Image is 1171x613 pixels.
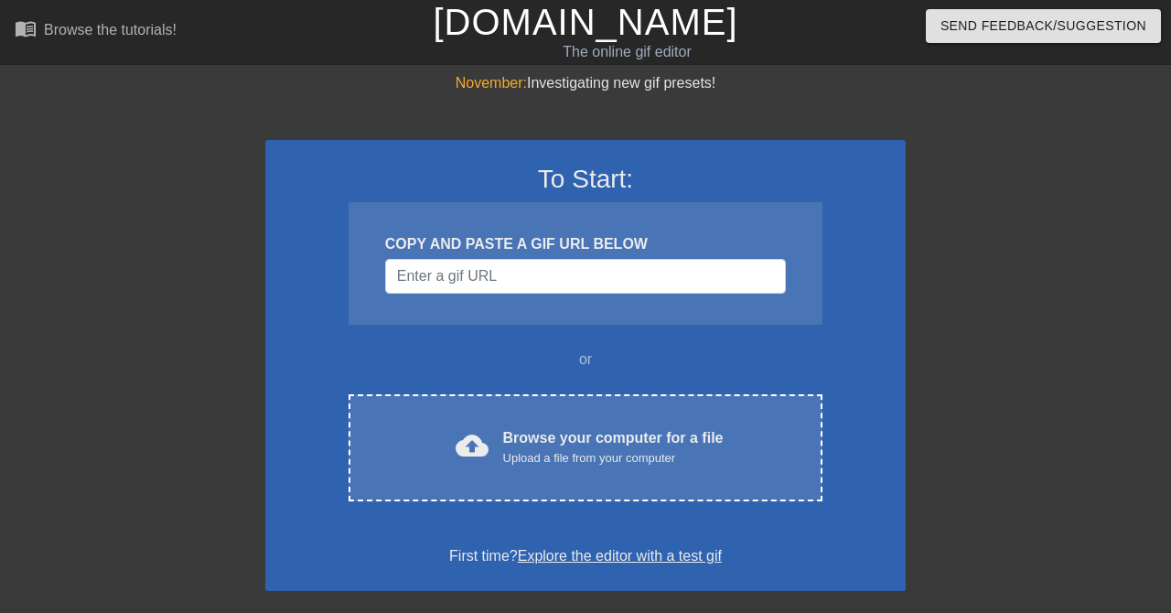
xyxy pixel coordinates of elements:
div: or [313,349,858,371]
div: The online gif editor [400,41,855,63]
span: Send Feedback/Suggestion [940,15,1146,38]
a: Browse the tutorials! [15,17,177,46]
span: menu_book [15,17,37,39]
span: November: [456,75,527,91]
div: Investigating new gif presets! [265,72,906,94]
span: cloud_upload [456,429,489,462]
input: Username [385,259,786,294]
h3: To Start: [289,164,882,195]
div: COPY AND PASTE A GIF URL BELOW [385,233,786,255]
a: [DOMAIN_NAME] [433,2,737,42]
button: Send Feedback/Suggestion [926,9,1161,43]
div: First time? [289,545,882,567]
div: Browse your computer for a file [503,427,724,468]
div: Browse the tutorials! [44,22,177,38]
div: Upload a file from your computer [503,449,724,468]
a: Explore the editor with a test gif [518,548,722,564]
